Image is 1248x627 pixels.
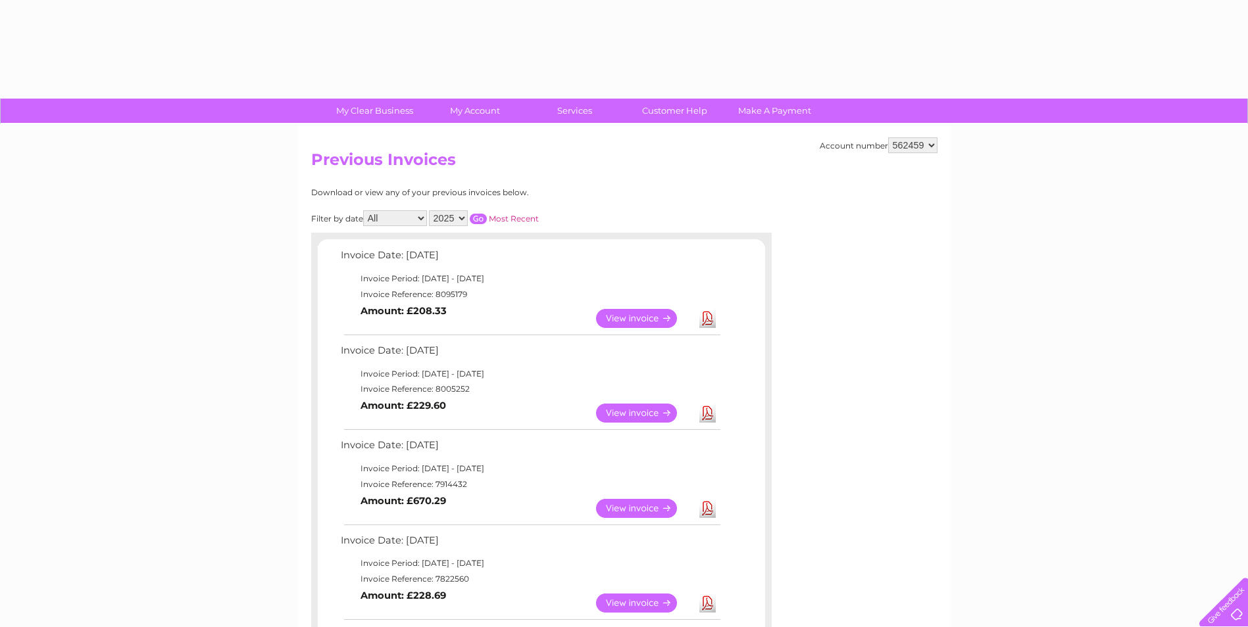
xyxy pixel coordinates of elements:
[337,532,722,556] td: Invoice Date: [DATE]
[596,593,693,613] a: View
[337,381,722,397] td: Invoice Reference: 8005252
[337,342,722,366] td: Invoice Date: [DATE]
[337,476,722,492] td: Invoice Reference: 7914432
[489,214,539,223] a: Most Recent
[596,309,693,328] a: View
[311,151,937,175] h2: Previous Invoices
[337,271,722,287] td: Invoice Period: [DATE] - [DATE]
[420,99,529,123] a: My Account
[596,404,693,423] a: View
[337,461,722,476] td: Invoice Period: [DATE] - [DATE]
[337,246,722,271] td: Invoice Date: [DATE]
[699,499,716,518] a: Download
[337,555,722,571] td: Invoice Period: [DATE] - [DATE]
[320,99,429,123] a: My Clear Business
[337,571,722,587] td: Invoice Reference: 7822560
[337,366,722,382] td: Invoice Period: [DATE] - [DATE]
[311,210,657,226] div: Filter by date
[699,593,716,613] a: Download
[337,287,722,302] td: Invoice Reference: 8095179
[361,495,446,507] b: Amount: £670.29
[699,309,716,328] a: Download
[361,400,446,411] b: Amount: £229.60
[720,99,829,123] a: Make A Payment
[620,99,729,123] a: Customer Help
[361,590,446,601] b: Amount: £228.69
[699,404,716,423] a: Download
[820,137,937,153] div: Account number
[520,99,629,123] a: Services
[311,188,657,197] div: Download or view any of your previous invoices below.
[361,305,447,317] b: Amount: £208.33
[337,436,722,461] td: Invoice Date: [DATE]
[596,499,693,518] a: View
